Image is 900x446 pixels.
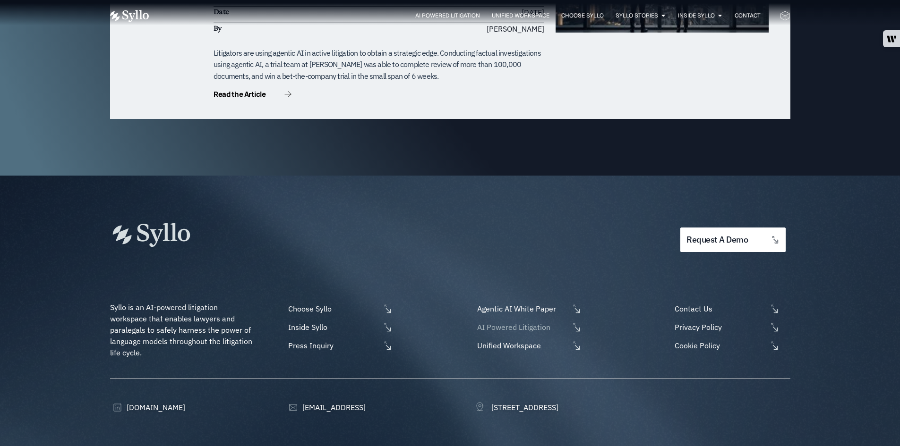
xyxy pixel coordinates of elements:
[475,321,582,333] a: AI Powered Litigation
[124,402,185,413] span: [DOMAIN_NAME]
[492,11,549,20] a: Unified Workspace
[672,303,767,314] span: Contact Us
[672,340,767,351] span: Cookie Policy
[475,402,558,413] a: [STREET_ADDRESS]
[286,321,393,333] a: Inside Syllo
[475,303,582,314] a: Agentic AI White Paper
[678,11,715,20] a: Inside Syllo
[686,236,748,244] span: request a demo
[672,321,767,333] span: Privacy Policy
[286,340,380,351] span: Press Inquiry
[561,11,604,20] a: Choose Syllo
[168,11,761,20] div: Menu Toggle
[286,402,366,413] a: [EMAIL_ADDRESS]
[672,340,790,351] a: Cookie Policy
[168,11,761,20] nav: Menu
[475,303,569,314] span: Agentic AI White Paper
[735,11,761,20] a: Contact
[475,321,569,333] span: AI Powered Litigation
[672,303,790,314] a: Contact Us
[110,303,254,357] span: Syllo is an AI-powered litigation workspace that enables lawyers and paralegals to safely harness...
[286,340,393,351] a: Press Inquiry
[214,91,266,98] span: Read the Article
[475,340,582,351] a: Unified Workspace
[489,402,558,413] span: [STREET_ADDRESS]
[680,227,785,252] a: request a demo
[616,11,658,20] a: Syllo Stories
[475,340,569,351] span: Unified Workspace
[110,402,185,413] a: [DOMAIN_NAME]
[110,10,149,22] img: Vector
[214,47,544,82] div: Litigators are using agentic AI in active litigation to obtain a strategic edge. Conducting factu...
[286,303,380,314] span: Choose Syllo
[672,321,790,333] a: Privacy Policy
[286,321,380,333] span: Inside Syllo
[415,11,480,20] a: AI Powered Litigation
[214,91,291,100] a: Read the Article
[300,402,366,413] span: [EMAIL_ADDRESS]
[286,303,393,314] a: Choose Syllo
